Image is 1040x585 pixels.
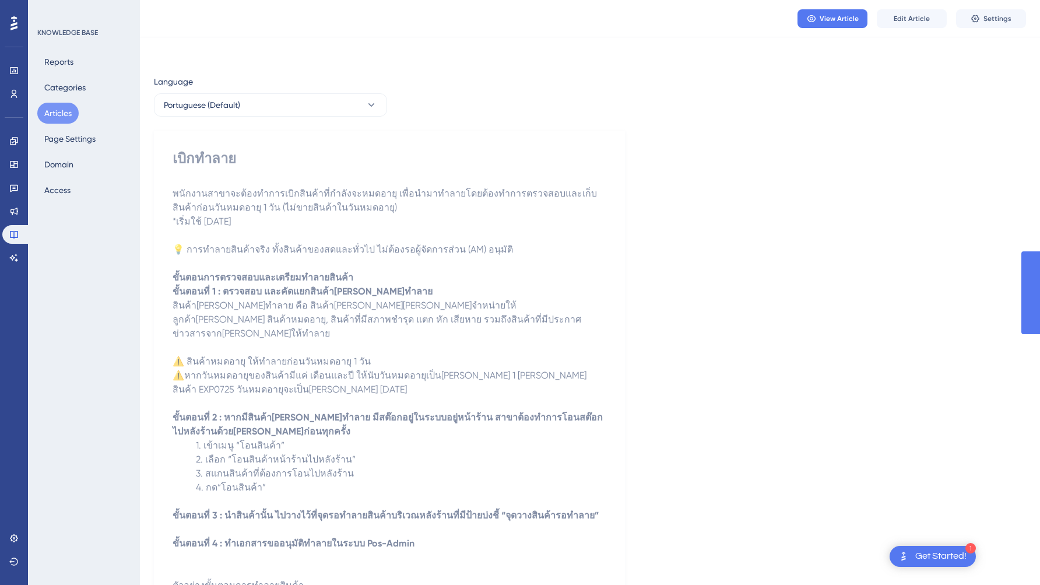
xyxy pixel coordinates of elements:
[173,188,597,213] span: พนักงานสาขาจะต้องทำการเบิกสินค้าที่กำลังจะหมดอายุ เพื่อนำมาทำลายโดยต้องทำการตรวจสอบและเก็บสินค้าก...
[37,128,103,149] button: Page Settings
[173,356,371,367] span: ⚠️ สินค้าหมดอายุ ให้ทำลายก่อนวันหมดอายุ 1 วัน
[173,412,603,437] strong: ขั้นตอนที่ 2 : หากมีสินค้า[PERSON_NAME]ทำลาย มีสต๊อกอยู่ในระบบอยู่หน้าร้าน สาขาต้องทำการโอนสต๊อกไ...
[164,98,240,112] span: Portuguese (Default)
[965,543,976,554] div: 1
[37,180,78,201] button: Access
[915,550,967,563] div: Get Started!
[890,546,976,567] div: Open Get Started! checklist, remaining modules: 1
[956,9,1026,28] button: Settings
[897,549,911,563] img: launcher-image-alternative-text
[37,103,79,124] button: Articles
[173,216,231,227] span: *เริ่มใช้ [DATE]
[173,149,606,168] div: เบิกทำลาย
[173,370,589,395] span: ⚠️หากวันหมดอายุของสินค้ามีแค่ เดือนและปี ให้นับวันหมดอายุเป็น[PERSON_NAME] 1 [PERSON_NAME] สินค้า...
[196,482,266,493] span: 4. กด“โอนสินค้า”
[173,244,513,255] span: 💡 การทำลายสินค้าจริง ทั้งสินค้าของสดและทั่วไป ไม่ต้องรอผู้จัดการส่วน (AM) อนุมัติ
[983,14,1011,23] span: Settings
[991,539,1026,574] iframe: UserGuiding AI Assistant Launcher
[877,9,947,28] button: Edit Article
[196,454,356,465] span: 2. เลือก “โอนสินค้าหน้าร้านไปหลังร้าน”
[154,93,387,117] button: Portuguese (Default)
[173,300,581,339] span: สินค้า[PERSON_NAME]ทำลาย คือ สินค้า[PERSON_NAME][PERSON_NAME]จำหน่ายให้ลูกค้า[PERSON_NAME] สินค้า...
[173,510,599,521] strong: ขั้นตอนที่ 3 : นำสินค้านั้น ไปวางไว้ที่จุดรอทำลายสินค้าบริเวณหลังร้านที่มีป้ายบ่งชี้ “จุดวางสินค้...
[820,14,859,23] span: View Article
[173,286,433,297] strong: ขั้นตอนที่ 1 : ตรวจสอบ และคัดแยกสินค้า[PERSON_NAME]ทำลาย
[37,51,80,72] button: Reports
[154,75,193,89] span: Language
[37,77,93,98] button: Categories
[37,154,80,175] button: Domain
[196,468,354,479] span: 3. สแกนสินค้าที่ต้องการโอนไปหลังร้าน
[196,440,284,451] span: 1. เข้าเมนู “โอนสินค้า”
[37,28,98,37] div: KNOWLEDGE BASE
[173,272,353,283] strong: ขั้นตอนการตรวจสอบและเตรียมทำลายสินค้า
[894,14,930,23] span: Edit Article
[173,538,414,549] strong: ขั้นตอนที่ 4 : ทำเอกสารขออนุมัติทำลายในระบบ Pos-Admin
[797,9,867,28] button: View Article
